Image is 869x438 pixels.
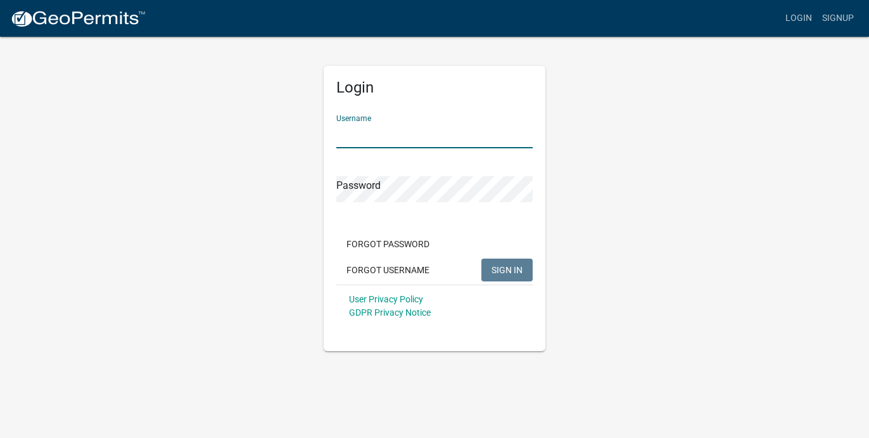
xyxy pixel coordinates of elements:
a: Signup [817,6,859,30]
button: Forgot Username [336,259,440,281]
span: SIGN IN [492,264,523,274]
button: SIGN IN [481,259,533,281]
a: User Privacy Policy [349,294,423,304]
a: GDPR Privacy Notice [349,307,431,318]
h5: Login [336,79,533,97]
button: Forgot Password [336,233,440,255]
a: Login [780,6,817,30]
